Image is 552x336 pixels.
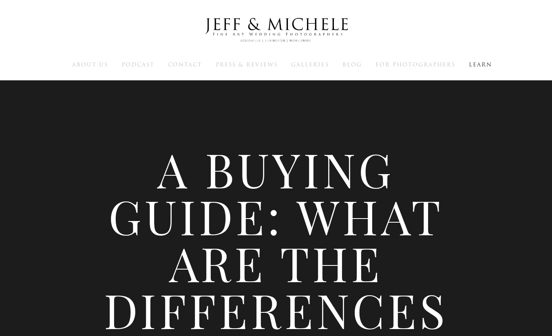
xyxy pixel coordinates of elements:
[469,61,492,68] a: Learn
[342,61,362,68] a: Blog
[216,61,278,68] a: Press & Reviews
[72,61,108,68] a: About Us
[194,10,358,50] img: Louisville Wedding Photographers - Jeff & Michele Wedding Photographers
[291,61,329,68] a: Galleries
[121,61,155,68] a: Podcast
[375,61,455,68] a: For Photographers
[168,61,202,68] a: Contact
